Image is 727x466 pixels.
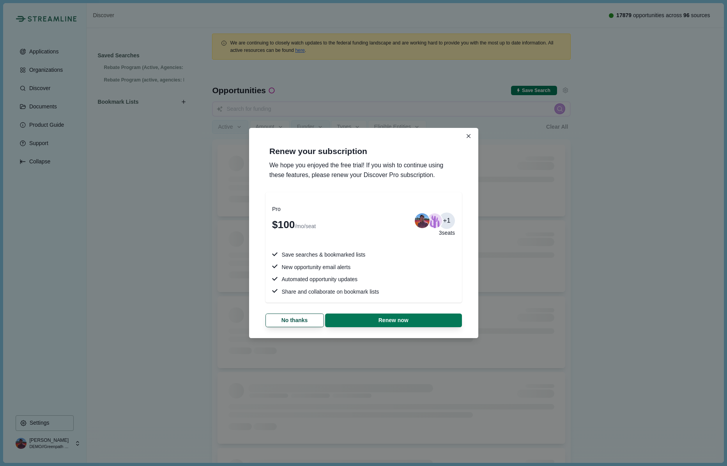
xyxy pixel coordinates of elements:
[265,314,324,327] button: No thanks
[282,263,351,271] span: New opportunity email alerts
[439,229,455,237] span: 3 seats
[282,251,366,259] span: Save searches & bookmarked lists
[325,314,462,327] button: Renew now
[282,288,379,296] span: Share and collaborate on bookmark lists
[463,131,474,142] button: Close
[439,213,455,229] span: +1
[415,213,430,228] img: Nick Pearson
[272,205,316,213] span: Pro
[427,213,442,228] img: Nick Pearson
[269,161,458,180] span: We hope you enjoyed the free trial! If you wish to continue using these features, please renew yo...
[282,275,358,283] span: Automated opportunity updates
[272,219,295,230] span: $100
[295,223,316,229] span: /mo/seat
[269,146,458,157] span: Renew your subscription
